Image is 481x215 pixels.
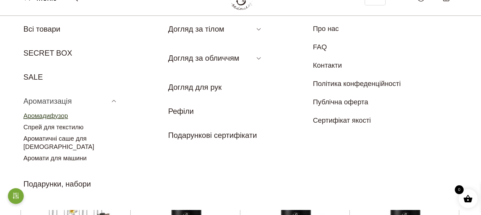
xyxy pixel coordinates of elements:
[23,124,83,131] a: Спрей для текстилю
[23,112,68,119] a: Аромадифузор
[23,49,72,57] a: SECRET BOX
[23,155,87,162] a: Аромати для машини
[313,116,371,124] a: Сертифікат якості
[168,107,194,115] a: Рефіли
[168,54,239,62] a: Догляд за обличчям
[313,80,401,88] a: Політика конфеденційності
[313,61,342,69] a: Контакти
[313,25,339,33] a: Про нас
[23,180,91,188] a: Подарунки, набори
[23,135,94,150] a: Ароматичні саше для [DEMOGRAPHIC_DATA]
[168,25,224,33] a: Догляд за тілом
[23,25,60,33] a: Всі товари
[168,131,257,139] a: Подарункові сертифікати
[168,83,222,91] a: Догляд для рук
[455,185,464,194] span: 0
[23,73,43,81] a: SALE
[313,98,368,106] a: Публічна оферта
[23,97,72,105] a: Ароматизація
[313,43,327,51] a: FAQ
